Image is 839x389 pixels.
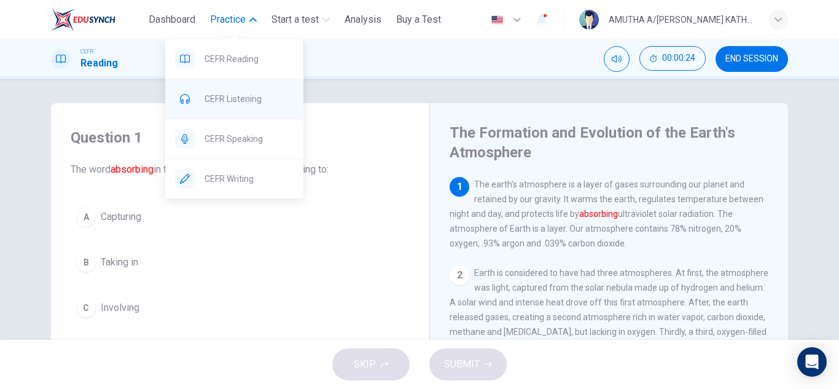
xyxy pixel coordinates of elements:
[71,338,410,369] button: DConsuming
[71,293,410,323] button: CInvolving
[267,9,335,31] button: Start a test
[205,92,294,106] span: CEFR Listening
[101,301,139,315] span: Involving
[205,9,262,31] button: Practice
[101,210,141,224] span: Capturing
[579,209,618,219] font: absorbing
[210,12,246,27] span: Practice
[51,7,144,32] a: ELTC logo
[604,46,630,72] div: Mute
[71,247,410,278] button: BTaking in
[716,46,788,72] button: END SESSION
[76,253,96,272] div: B
[345,12,381,27] span: Analysis
[165,39,303,79] div: CEFR Reading
[609,12,754,27] div: AMUTHA A/[PERSON_NAME] KATHARAYAN
[76,207,96,227] div: A
[165,79,303,119] div: CEFR Listening
[76,298,96,318] div: C
[639,46,706,71] button: 00:00:24
[490,15,505,25] img: en
[165,119,303,159] div: CEFR Speaking
[340,9,386,31] button: Analysis
[391,9,446,31] button: Buy a Test
[71,162,410,177] span: The word in the paragraph is closest in meaning to:
[797,347,827,377] div: Open Intercom Messenger
[450,265,469,285] div: 2
[144,9,200,31] button: Dashboard
[165,159,303,198] div: CEFR Writing
[71,128,410,147] h4: Question 1
[579,10,599,29] img: Profile picture
[80,47,93,56] span: CEFR
[80,56,118,71] h1: Reading
[450,179,763,248] span: The earth's atmosphere is a layer of gases surrounding our planet and retained by our gravity. It...
[205,52,294,66] span: CEFR Reading
[450,177,469,197] div: 1
[51,7,115,32] img: ELTC logo
[450,268,769,352] span: Earth is considered to have had three atmospheres. At first, the atmosphere was light, captured f...
[111,163,154,175] font: absorbing
[450,123,765,162] h4: The Formation and Evolution of the Earth's Atmosphere
[639,46,706,72] div: Hide
[662,53,695,63] span: 00:00:24
[101,255,138,270] span: Taking in
[725,54,778,64] span: END SESSION
[205,132,294,146] span: CEFR Speaking
[205,171,294,186] span: CEFR Writing
[149,12,195,27] span: Dashboard
[396,12,441,27] span: Buy a Test
[271,12,319,27] span: Start a test
[71,202,410,232] button: ACapturing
